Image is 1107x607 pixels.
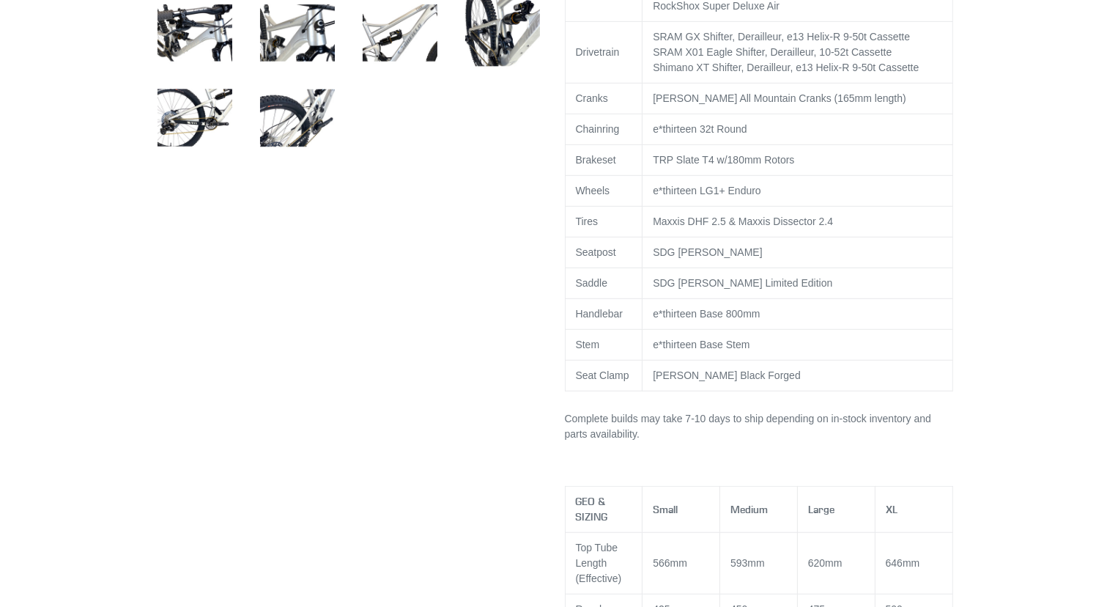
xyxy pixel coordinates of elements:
[565,268,643,298] td: Saddle
[565,114,643,144] td: Chainring
[643,114,952,144] td: e*thirteen 32t Round
[565,144,643,175] td: Brakeset
[257,78,338,158] img: Load image into Gallery viewer, TILT - Complete Bike
[565,206,643,237] td: Tires
[875,487,952,533] th: XL
[155,78,235,158] img: Load image into Gallery viewer, TILT - Complete Bike
[565,21,643,83] td: Drivetrain
[875,533,952,595] td: 646mm
[565,533,643,595] td: Top Tube Length (Effective)
[643,83,952,114] td: [PERSON_NAME] All Mountain Cranks (165mm length)
[643,268,952,298] td: SDG [PERSON_NAME] Limited Edition
[643,533,720,595] td: 566mm
[720,533,798,595] td: 593mm
[565,411,953,442] p: Complete builds may take 7-10 days to ship depending on in-stock inventory and parts availability.
[565,298,643,329] td: Handlebar
[797,533,875,595] td: 620mm
[565,237,643,268] td: Seatpost
[643,360,952,391] td: [PERSON_NAME] Black Forged
[643,175,952,206] td: e*thirteen LG1+ Enduro
[565,329,643,360] td: Stem
[643,21,952,83] td: SRAM GX Shifter, Derailleur, e13 Helix-R 9-50t Cassette SRAM X01 Eagle Shifter, Derailleur, 10-52...
[643,298,952,329] td: e*thirteen Base 800mm
[565,175,643,206] td: Wheels
[797,487,875,533] th: Large
[643,237,952,268] td: SDG [PERSON_NAME]
[565,487,643,533] th: GEO & SIZING
[643,329,952,360] td: e*thirteen Base Stem
[643,206,952,237] td: Maxxis DHF 2.5 & Maxxis Dissector 2.4
[565,83,643,114] td: Cranks
[643,487,720,533] th: Small
[565,360,643,391] td: Seat Clamp
[643,144,952,175] td: TRP Slate T4 w/180mm Rotors
[720,487,798,533] th: Medium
